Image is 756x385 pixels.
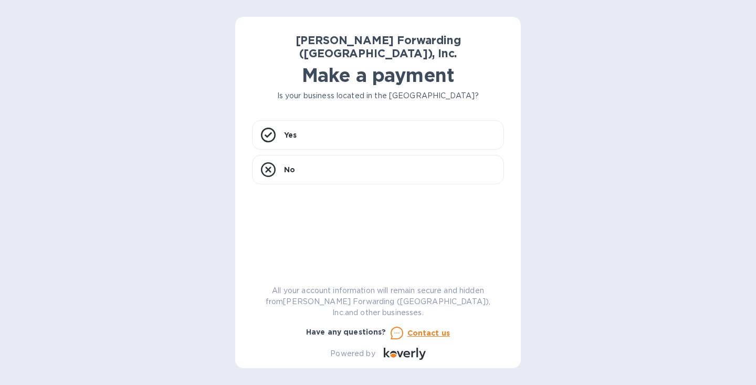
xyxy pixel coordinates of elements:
p: Powered by [330,348,375,359]
p: No [284,164,295,175]
p: Is your business located in the [GEOGRAPHIC_DATA]? [252,90,504,101]
u: Contact us [407,329,450,337]
p: All your account information will remain secure and hidden from [PERSON_NAME] Forwarding ([GEOGRA... [252,285,504,318]
p: Yes [284,130,297,140]
h1: Make a payment [252,64,504,86]
b: [PERSON_NAME] Forwarding ([GEOGRAPHIC_DATA]), Inc. [296,34,461,60]
b: Have any questions? [306,328,386,336]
